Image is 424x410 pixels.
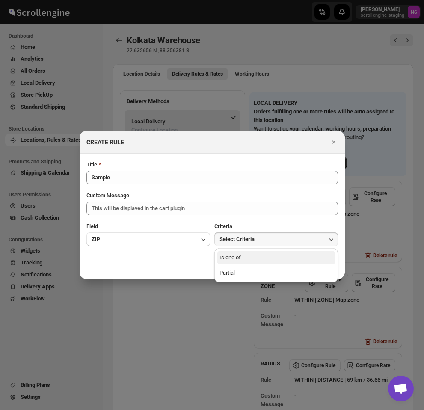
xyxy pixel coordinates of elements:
h2: CREATE RULE [86,138,124,146]
div: Is one of [219,253,241,262]
button: ZIP [86,232,210,246]
button: Partial [217,266,335,280]
span: Select Criteria [219,235,255,244]
span: Custom Message [86,192,129,199]
div: Open chat [388,376,414,401]
span: ZIP [92,235,100,244]
div: Partial [219,269,235,277]
p: Criteria [214,222,232,231]
p: Field [86,222,98,231]
input: Put your Zone/Location/Area Name, eg. Zone 1, Zone 2 etc. [86,171,338,184]
button: Select Criteria [214,232,338,246]
span: Title [86,161,97,168]
button: Is one of [217,251,335,264]
button: Close [328,136,340,148]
